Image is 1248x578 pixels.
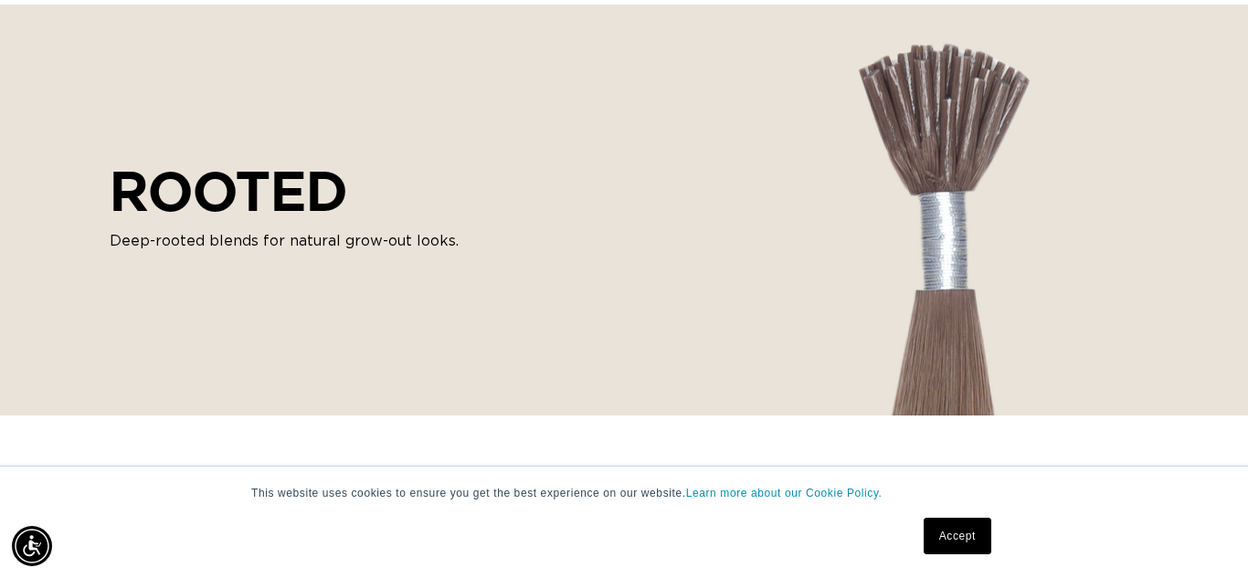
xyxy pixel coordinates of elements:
p: Deep-rooted blends for natural grow-out looks. [110,230,521,252]
div: Accessibility Menu [12,526,52,566]
h2: ROOTED [110,159,521,223]
p: This website uses cookies to ensure you get the best experience on our website. [251,485,997,501]
a: Learn more about our Cookie Policy. [686,487,883,499]
a: Accept [924,518,991,554]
